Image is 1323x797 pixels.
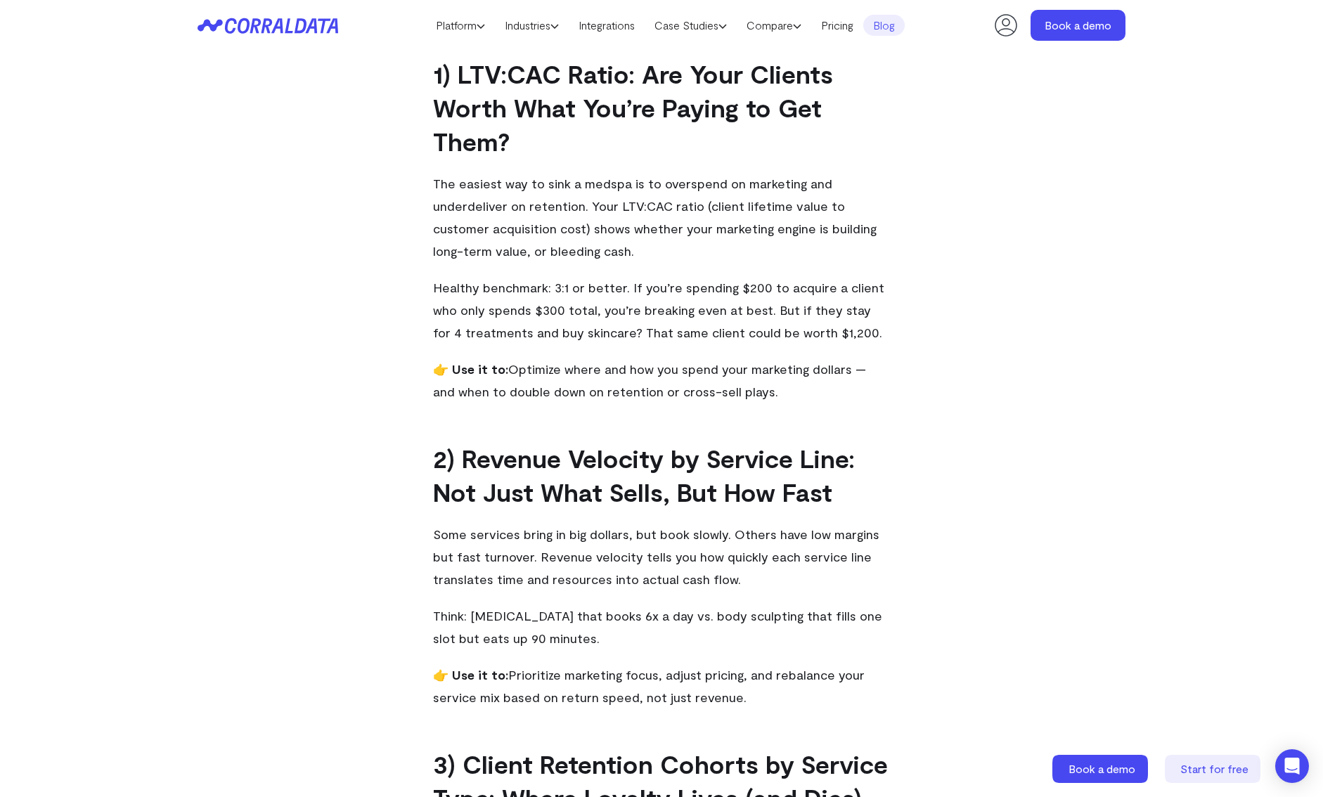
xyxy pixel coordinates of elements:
a: Compare [737,15,811,36]
span: The easiest way to sink a medspa is to overspend on marketing and underdeliver on retention. Your... [433,176,877,259]
span: Healthy benchmark: 3:1 or better. If you’re spending $200 to acquire a client who only spends $30... [433,280,884,340]
span: Prioritize marketing focus, adjust pricing, and rebalance your service mix based on return speed,... [433,667,865,705]
a: Start for free [1165,755,1263,783]
b: 1) LTV:CAC Ratio: Are Your Clients Worth What You’re Paying to Get Them? [433,58,833,156]
strong: 👉 Use it to: [433,667,508,682]
span: Start for free [1180,762,1248,775]
a: Platform [426,15,495,36]
span: Some services bring in big dollars, but book slowly. Others have low margins but fast turnover. R... [433,526,879,587]
span: Optimize where and how you spend your marketing dollars — and when to double down on retention or... [433,361,866,399]
strong: 👉 Use it to: [433,361,508,377]
a: Blog [863,15,905,36]
a: Book a demo [1052,755,1151,783]
a: Pricing [811,15,863,36]
a: Industries [495,15,569,36]
a: Case Studies [645,15,737,36]
span: Book a demo [1069,762,1135,775]
a: Integrations [569,15,645,36]
b: 2) Revenue Velocity by Service Line: Not Just What Sells, But How Fast [433,443,855,507]
span: Think: [MEDICAL_DATA] that books 6x a day vs. body sculpting that fills one slot but eats up 90 m... [433,608,882,646]
div: Open Intercom Messenger [1275,749,1309,783]
a: Book a demo [1031,10,1125,41]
